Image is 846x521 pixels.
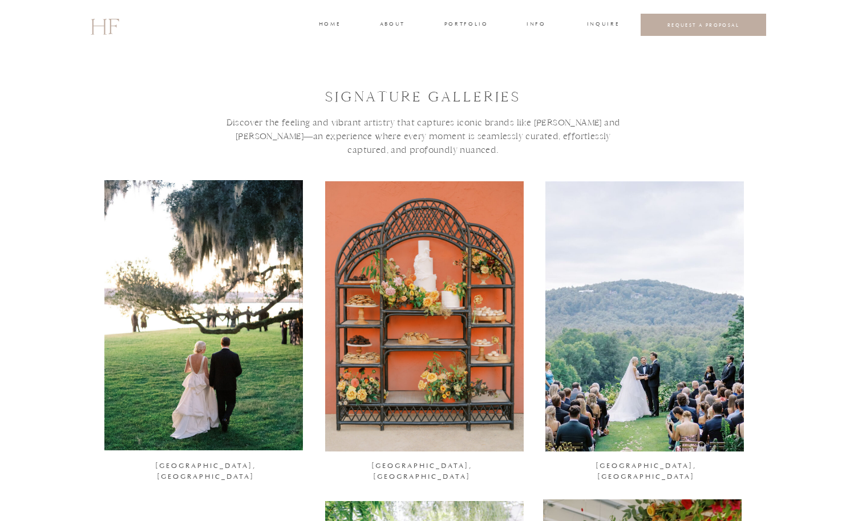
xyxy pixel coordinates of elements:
[561,461,732,476] a: [GEOGRAPHIC_DATA], [GEOGRAPHIC_DATA]
[319,20,340,30] a: home
[380,20,404,30] a: about
[587,20,618,30] a: INQUIRE
[325,88,522,108] h1: signature GALLEries
[444,20,487,30] a: portfolio
[216,116,631,201] h3: Discover the feeling and vibrant artistry that captures iconic brands like [PERSON_NAME] and [PER...
[337,461,508,476] a: [GEOGRAPHIC_DATA], [GEOGRAPHIC_DATA]
[90,9,119,42] a: HF
[120,461,292,476] a: [GEOGRAPHIC_DATA], [GEOGRAPHIC_DATA]
[650,22,758,28] a: REQUEST A PROPOSAL
[526,20,547,30] a: INFO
